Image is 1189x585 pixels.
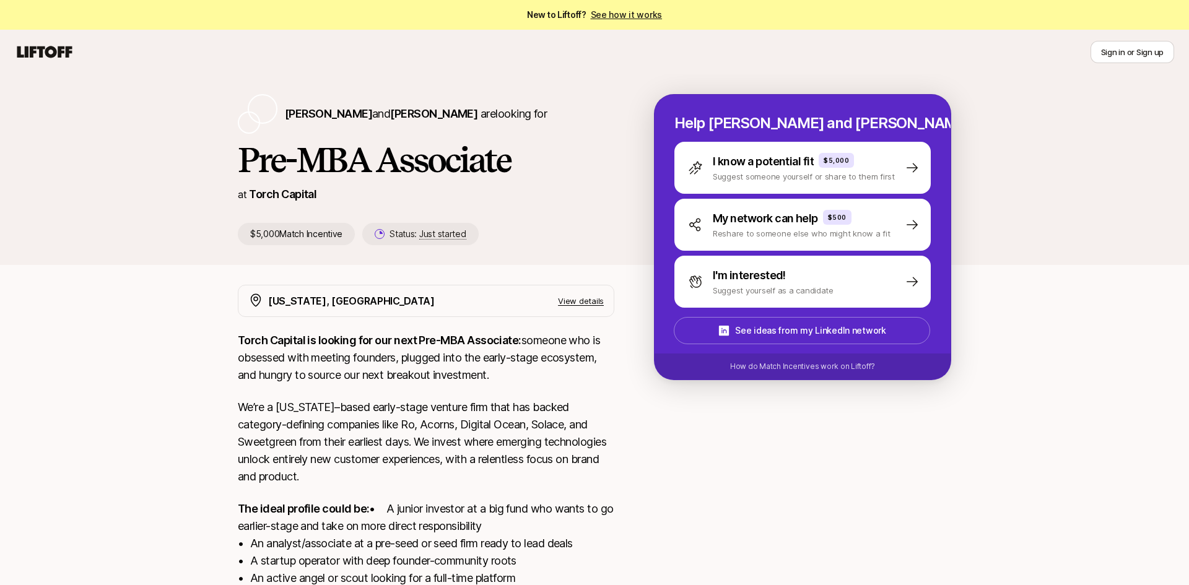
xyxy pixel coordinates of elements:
span: [PERSON_NAME] [285,107,372,120]
h1: Pre-MBA Associate [238,141,614,178]
p: Help [PERSON_NAME] and [PERSON_NAME] hire [674,115,931,132]
strong: The ideal profile could be: [238,502,369,515]
span: Just started [419,228,466,240]
p: How do Match Incentives work on Liftoff? [730,361,875,372]
p: See ideas from my LinkedIn network [735,323,886,338]
a: See how it works [591,9,663,20]
p: $500 [828,212,847,222]
p: Suggest yourself as a candidate [713,284,834,297]
button: Sign in or Sign up [1091,41,1174,63]
p: someone who is obsessed with meeting founders, plugged into the early-stage ecosystem, and hungry... [238,332,614,384]
p: View details [558,295,604,307]
strong: Torch Capital is looking for our next Pre-MBA Associate: [238,334,521,347]
p: We’re a [US_STATE]–based early-stage venture firm that has backed category-defining companies lik... [238,399,614,485]
p: Status: [390,227,466,241]
p: I'm interested! [713,267,786,284]
button: See ideas from my LinkedIn network [674,317,930,344]
span: [PERSON_NAME] [390,107,477,120]
p: at [238,186,246,202]
p: $5,000 [824,155,849,165]
p: Reshare to someone else who might know a fit [713,227,891,240]
span: and [372,107,477,120]
p: Suggest someone yourself or share to them first [713,170,895,183]
p: $5,000 Match Incentive [238,223,355,245]
p: My network can help [713,210,818,227]
p: [US_STATE], [GEOGRAPHIC_DATA] [268,293,435,309]
p: are looking for [285,105,547,123]
span: New to Liftoff? [527,7,662,22]
a: Torch Capital [249,188,316,201]
p: I know a potential fit [713,153,814,170]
